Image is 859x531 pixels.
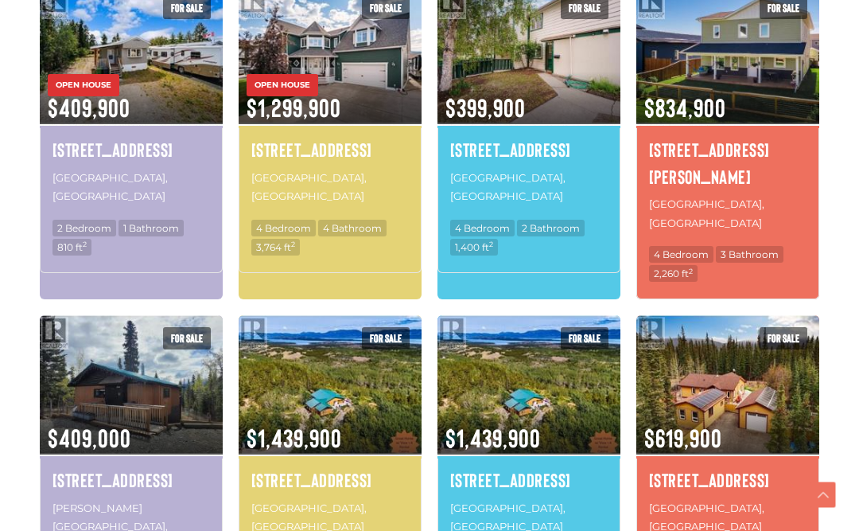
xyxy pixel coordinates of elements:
sup: 2 [291,240,295,248]
span: 1 Bathroom [119,220,184,236]
sup: 2 [83,240,87,248]
span: For sale [561,327,608,349]
img: 1745 NORTH KLONDIKE HIGHWAY, Whitehorse North, Yukon [239,313,422,456]
p: [GEOGRAPHIC_DATA], [GEOGRAPHIC_DATA] [450,167,608,208]
a: [STREET_ADDRESS][PERSON_NAME] [649,136,807,189]
span: 3,764 ft [251,239,300,256]
span: 4 Bedroom [450,220,515,236]
p: [GEOGRAPHIC_DATA], [GEOGRAPHIC_DATA] [649,193,807,234]
a: [STREET_ADDRESS] [251,467,409,494]
span: $1,439,900 [437,402,620,455]
span: $409,000 [40,402,223,455]
a: [STREET_ADDRESS] [52,136,210,163]
span: 2,260 ft [649,265,698,282]
img: 3 CANENGER WAY, Whitehorse South, Yukon [636,313,819,456]
span: 810 ft [52,239,91,256]
span: OPEN HOUSE [48,74,119,96]
a: [STREET_ADDRESS] [251,136,409,163]
span: 2 Bedroom [52,220,116,236]
a: [STREET_ADDRESS] [450,467,608,494]
img: 119 ALSEK CRESCENT, Haines Junction, Yukon [40,313,223,456]
sup: 2 [689,267,693,275]
span: $409,900 [40,72,223,124]
span: $834,900 [636,72,819,124]
span: For sale [362,327,410,349]
span: $619,900 [636,402,819,455]
span: 2 Bathroom [517,220,585,236]
sup: 2 [489,240,493,248]
p: [GEOGRAPHIC_DATA], [GEOGRAPHIC_DATA] [251,167,409,208]
span: $1,299,900 [239,72,422,124]
span: 1,400 ft [450,239,498,256]
a: [STREET_ADDRESS] [450,136,608,163]
span: OPEN HOUSE [247,74,318,96]
span: $1,439,900 [239,402,422,455]
span: 3 Bathroom [716,246,783,263]
img: 1745 NORTH KLONDIKE HIGHWAY, Whitehorse North, Yukon [437,313,620,456]
span: 4 Bedroom [649,246,713,263]
span: For sale [760,327,807,349]
a: [STREET_ADDRESS] [649,467,807,494]
span: 4 Bathroom [318,220,387,236]
span: 4 Bedroom [251,220,316,236]
span: For sale [163,327,211,349]
a: [STREET_ADDRESS] [52,467,210,494]
span: $399,900 [437,72,620,124]
p: [GEOGRAPHIC_DATA], [GEOGRAPHIC_DATA] [52,167,210,208]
